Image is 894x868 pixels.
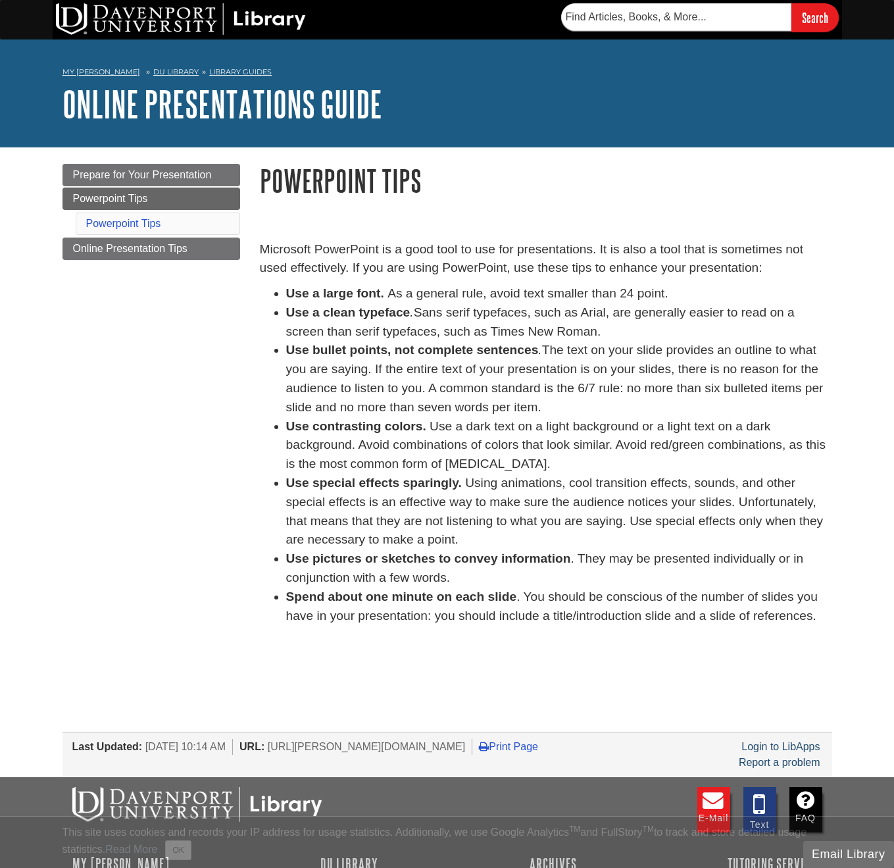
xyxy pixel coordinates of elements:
li: As a general rule, avoid text smaller than 24 point. [286,284,832,303]
nav: breadcrumb [62,63,832,84]
div: Guide Page Menu [62,164,240,260]
input: Search [791,3,839,32]
li: . They may be presented individually or in conjunction with a few words. [286,549,832,588]
span: [DATE] 10:14 AM [145,741,226,752]
li: . You should be conscious of the number of slides you have in your presentation: you should inclu... [286,588,832,626]
button: Email Library [803,841,894,868]
li: Sans serif typefaces, such as Arial, are generally easier to read on a screen than serif typeface... [286,303,832,342]
a: DU Library [153,67,199,76]
sup: TM [569,825,580,834]
a: E-mail [697,787,730,832]
strong: Use special effects sparingly. [286,476,462,490]
i: Print Page [479,741,489,752]
strong: Use a large font. [286,286,384,300]
p: Microsoft PowerPoint is a good tool to use for presentations. It is also a tool that is sometimes... [260,240,832,278]
span: [URL][PERSON_NAME][DOMAIN_NAME] [268,741,466,752]
span: Prepare for Your Presentation [73,169,212,180]
a: Powerpoint Tips [62,188,240,210]
img: DU Libraries [72,787,322,821]
form: Searches DU Library's articles, books, and more [561,3,839,32]
li: The text on your slide provides an outline to what you are saying. If the entire text of your pre... [286,341,832,417]
a: Read More [105,844,157,855]
input: Find Articles, Books, & More... [561,3,791,31]
sup: TM [643,825,654,834]
a: Library Guides [209,67,272,76]
a: Login to LibApps [741,741,820,752]
button: Close [165,840,191,860]
h1: Powerpoint Tips [260,164,832,197]
li: Using animations, cool transition effects, sounds, and other special effects is an effective way ... [286,474,832,549]
em: . [410,305,413,319]
span: Online Presentation Tips [73,243,187,254]
a: Text [743,787,776,832]
strong: Use contrasting colors. [286,419,426,433]
a: Report a problem [739,757,820,768]
span: Powerpoint Tips [73,193,148,204]
a: Online Presentation Tips [62,238,240,260]
a: Print Page [479,741,538,752]
a: My [PERSON_NAME] [62,66,140,78]
strong: Use a clean typeface [286,305,410,319]
strong: Use pictures or sketches to convey information [286,551,571,565]
a: Prepare for Your Presentation [62,164,240,186]
strong: Use bullet points, not complete sentences [286,343,539,357]
li: Use a dark text on a light background or a light text on a dark background. Avoid combinations of... [286,417,832,474]
span: Last Updated: [72,741,143,752]
a: Online Presentations Guide [62,84,382,124]
strong: Spend about one minute on each slide [286,590,517,603]
a: FAQ [789,787,822,832]
em: . [538,343,541,357]
img: DU Library [56,3,306,35]
span: URL: [239,741,264,752]
div: This site uses cookies and records your IP address for usage statistics. Additionally, we use Goo... [62,825,832,860]
a: Powerpoint Tips [86,218,161,229]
